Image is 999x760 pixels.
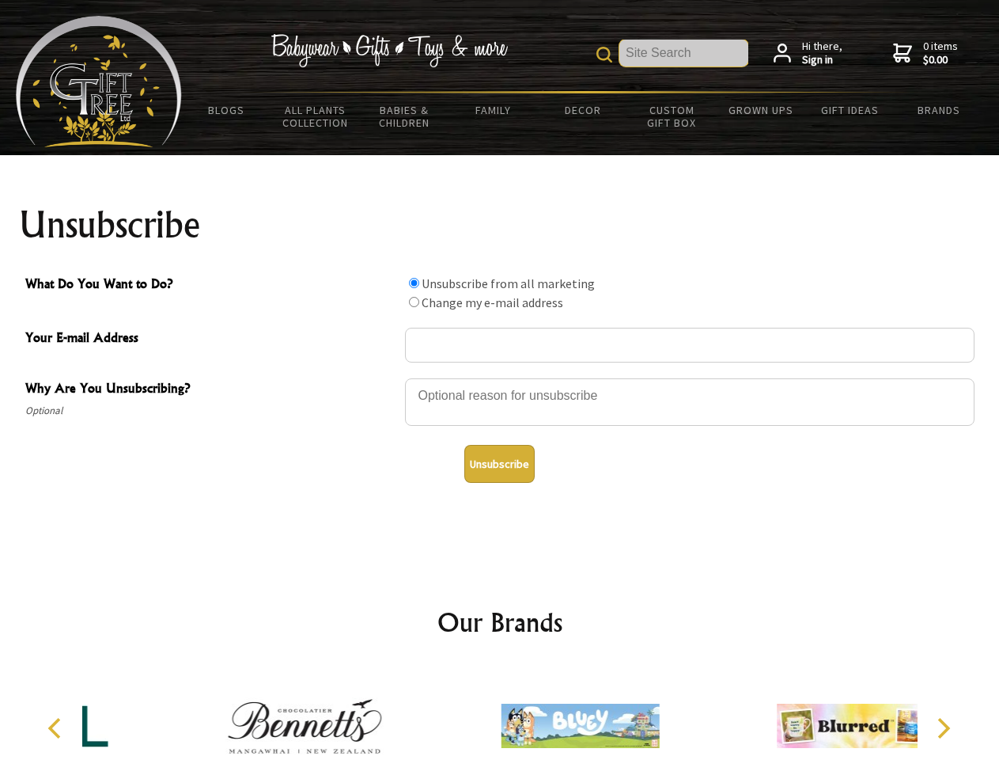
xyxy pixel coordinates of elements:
button: Previous [40,711,74,746]
a: Hi there,Sign in [774,40,842,67]
img: Babyware - Gifts - Toys and more... [16,16,182,147]
span: Why Are You Unsubscribing? [25,378,397,401]
h2: Our Brands [32,603,968,641]
label: Change my e-mail address [422,294,563,310]
span: Your E-mail Address [25,328,397,351]
a: 0 items$0.00 [893,40,958,67]
a: All Plants Collection [271,93,361,139]
a: Grown Ups [716,93,805,127]
a: Decor [538,93,627,127]
span: Optional [25,401,397,420]
a: Family [449,93,539,127]
a: Brands [895,93,984,127]
input: Your E-mail Address [405,328,974,363]
strong: $0.00 [923,53,958,67]
strong: Sign in [802,53,842,67]
a: Custom Gift Box [627,93,717,139]
button: Next [925,711,960,746]
span: What Do You Want to Do? [25,274,397,297]
span: Hi there, [802,40,842,67]
label: Unsubscribe from all marketing [422,275,595,291]
img: Babywear - Gifts - Toys & more [271,34,508,67]
input: Site Search [619,40,748,66]
a: Gift Ideas [805,93,895,127]
input: What Do You Want to Do? [409,278,419,288]
a: BLOGS [182,93,271,127]
span: 0 items [923,39,958,67]
textarea: Why Are You Unsubscribing? [405,378,974,426]
button: Unsubscribe [464,445,535,483]
img: product search [596,47,612,63]
h1: Unsubscribe [19,206,981,244]
input: What Do You Want to Do? [409,297,419,307]
a: Babies & Children [360,93,449,139]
